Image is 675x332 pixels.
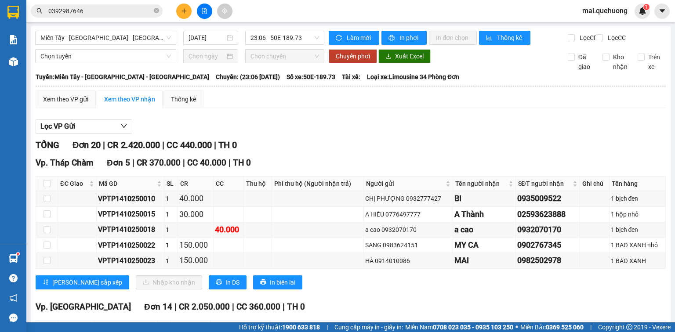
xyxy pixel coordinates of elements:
td: A Thành [453,207,516,222]
span: | [132,158,134,168]
div: VPTP1410250010 [98,193,163,204]
th: Phí thu hộ (Người nhận trả) [272,177,364,191]
div: 1 hộp nhỏ [611,209,664,219]
span: download [385,53,392,60]
img: warehouse-icon [9,57,18,66]
div: A HIẾU 0776497777 [365,209,451,219]
span: | [103,140,105,150]
div: Thống kê [171,94,196,104]
span: | [283,302,285,312]
div: 40.000 [215,224,243,236]
button: bar-chartThống kê [479,31,530,45]
span: Hỗ trợ kỹ thuật: [239,322,320,332]
th: CC [214,177,244,191]
div: VPTP1410250023 [98,255,163,266]
b: Tuyến: Miền Tây - [GEOGRAPHIC_DATA] - [GEOGRAPHIC_DATA] [36,73,209,80]
span: search [36,8,43,14]
th: SL [164,177,178,191]
span: caret-down [658,7,666,15]
span: copyright [626,324,632,330]
span: | [590,322,592,332]
div: HÀ 0914010086 [365,256,451,266]
div: 150.000 [179,239,212,251]
div: BI [454,192,514,205]
div: CHỊ PHƯỢNG 0932777427 [365,194,451,203]
span: Kho nhận [610,52,631,72]
button: plus [176,4,192,19]
span: Trên xe [645,52,666,72]
span: | [183,158,185,168]
td: VPTP1410250023 [97,253,164,268]
img: warehouse-icon [9,254,18,263]
td: BI [453,191,516,206]
span: TỔNG [36,140,59,150]
span: TH 0 [218,140,237,150]
button: downloadNhập kho nhận [136,275,202,289]
div: a cao 0932070170 [365,225,451,235]
img: solution-icon [9,35,18,44]
span: aim [221,8,228,14]
strong: 1900 633 818 [282,324,320,331]
div: 1 [166,256,176,266]
div: A Thành [454,208,514,220]
span: Mã GD [99,179,155,188]
div: VPTP1410250015 [98,209,163,220]
button: printerIn DS [209,275,247,289]
div: 1 BAO XANH nhỏ [611,240,664,250]
span: CC 40.000 [187,158,226,168]
span: Chuyến: (23:06 [DATE]) [216,72,280,82]
div: 02593623888 [517,208,579,220]
span: Miền Tây - Phan Rang - Ninh Sơn [40,31,171,44]
span: Thống kê [497,33,523,43]
span: sort-ascending [43,279,49,286]
th: CR [178,177,214,191]
div: 150.000 [179,254,212,267]
span: Đơn 14 [144,302,172,312]
td: 0932070170 [516,222,581,238]
td: VPTP1410250010 [97,191,164,206]
td: VPTP1410250022 [97,238,164,253]
div: 1 bịch đen [611,225,664,235]
td: 0902767345 [516,238,581,253]
td: VPTP1410250018 [97,222,164,238]
div: VPTP1410250022 [98,240,163,251]
span: | [229,158,231,168]
input: Chọn ngày [189,51,225,61]
span: Người gửi [366,179,444,188]
span: Số xe: 50E-189.73 [287,72,335,82]
strong: 0369 525 060 [546,324,584,331]
button: syncLàm mới [329,31,379,45]
button: In đơn chọn [429,31,477,45]
span: CR 2.420.000 [107,140,160,150]
span: notification [9,294,18,302]
span: In biên lai [270,278,295,287]
div: MY CA [454,239,514,251]
span: printer [260,279,266,286]
strong: 0708 023 035 - 0935 103 250 [433,324,513,331]
span: [PERSON_NAME] sắp xếp [52,278,122,287]
span: Xuất Excel [395,51,424,61]
img: logo-vxr [7,6,19,19]
span: Loại xe: Limousine 34 Phòng Đơn [367,72,459,82]
span: 23:06 - 50E-189.73 [250,31,319,44]
span: close-circle [154,7,159,15]
div: Xem theo VP gửi [43,94,88,104]
span: mai.quehuong [575,5,635,16]
span: | [174,302,177,312]
span: CR 370.000 [137,158,181,168]
td: VPTP1410250015 [97,207,164,222]
span: In DS [225,278,240,287]
td: 0935009522 [516,191,581,206]
span: Miền Bắc [520,322,584,332]
span: CC 360.000 [236,302,280,312]
th: Ghi chú [580,177,609,191]
button: downloadXuất Excel [378,49,431,63]
button: caret-down [654,4,670,19]
sup: 1 [17,253,19,255]
span: Đơn 20 [73,140,101,150]
button: file-add [197,4,212,19]
div: 0902767345 [517,239,579,251]
span: | [327,322,328,332]
span: Lọc CR [576,33,599,43]
span: Lọc CC [604,33,627,43]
